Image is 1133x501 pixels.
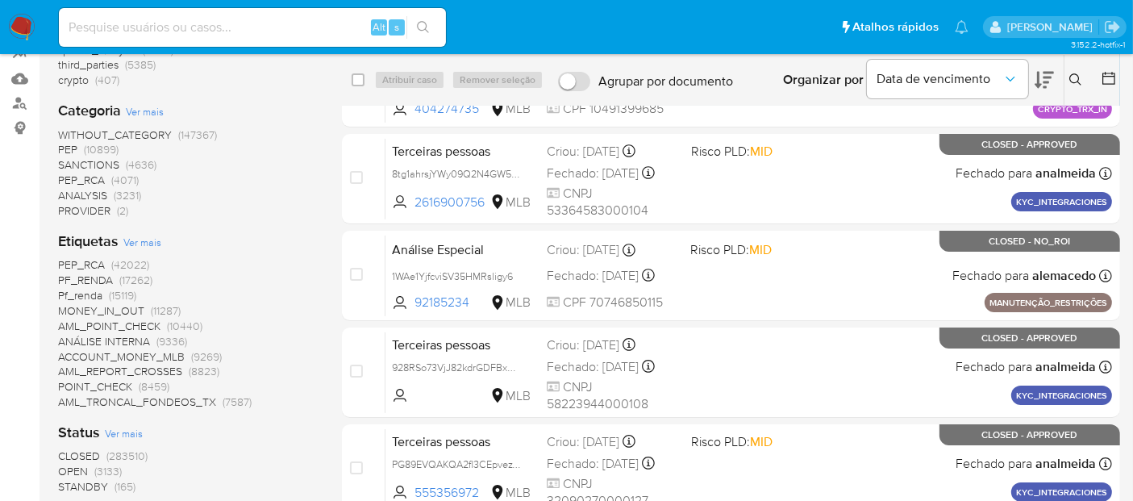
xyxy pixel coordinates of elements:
input: Pesquise usuários ou casos... [59,17,446,38]
a: Notificações [955,20,968,34]
button: search-icon [406,16,439,39]
p: erico.trevizan@mercadopago.com.br [1007,19,1098,35]
span: Atalhos rápidos [852,19,939,35]
span: 3.152.2-hotfix-1 [1071,38,1125,51]
a: Sair [1104,19,1121,35]
span: s [394,19,399,35]
span: Alt [373,19,385,35]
